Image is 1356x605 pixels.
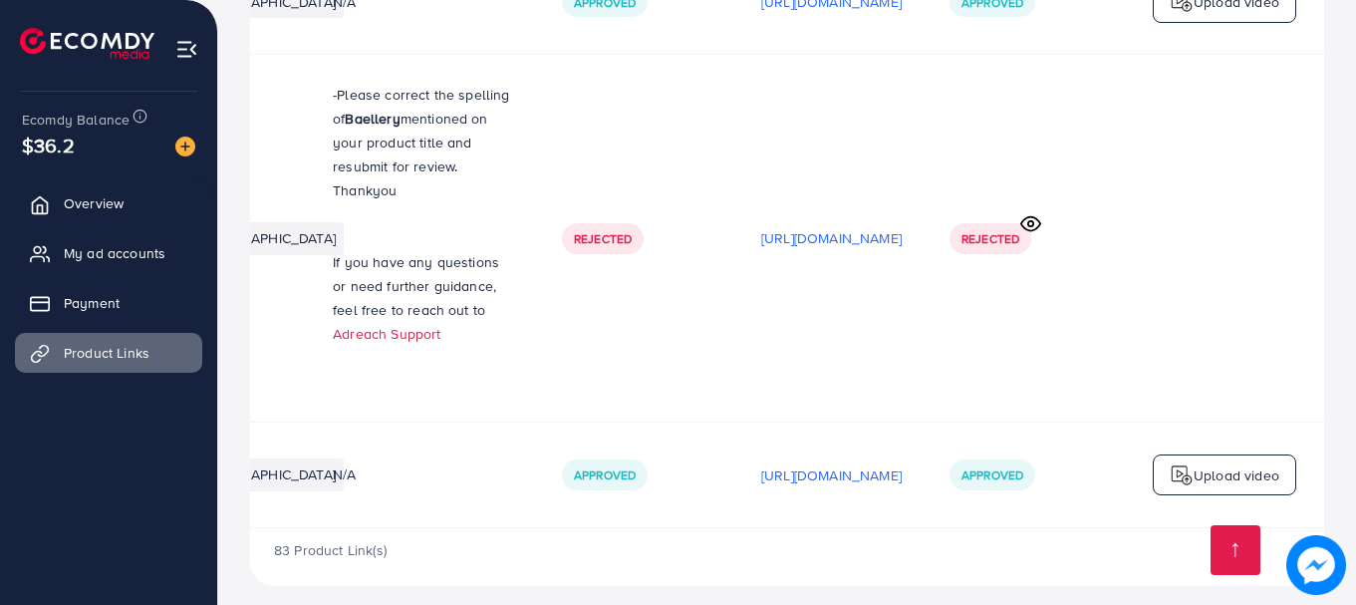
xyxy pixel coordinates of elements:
[761,463,902,487] p: [URL][DOMAIN_NAME]
[1170,463,1194,487] img: logo
[15,333,202,373] a: Product Links
[333,324,440,344] a: Adreach Support
[15,233,202,273] a: My ad accounts
[175,38,198,61] img: menu
[22,131,75,159] span: $36.2
[64,343,149,363] span: Product Links
[961,230,1019,247] span: Rejected
[15,183,202,223] a: Overview
[191,458,344,490] li: [GEOGRAPHIC_DATA]
[64,243,165,263] span: My ad accounts
[20,28,154,59] img: logo
[64,193,124,213] span: Overview
[274,540,387,560] span: 83 Product Link(s)
[961,466,1023,483] span: Approved
[333,252,499,320] span: If you have any questions or need further guidance, feel free to reach out to
[191,222,344,254] li: [GEOGRAPHIC_DATA]
[345,109,400,129] strong: Baellery
[574,466,636,483] span: Approved
[333,83,514,202] p: -Please correct the spelling of mentioned on your product title and resubmit for review. Thankyou
[333,464,356,484] span: N/A
[175,137,195,156] img: image
[1286,535,1346,595] img: image
[1194,463,1279,487] p: Upload video
[761,226,902,250] p: [URL][DOMAIN_NAME]
[64,293,120,313] span: Payment
[574,230,632,247] span: Rejected
[15,283,202,323] a: Payment
[22,110,130,130] span: Ecomdy Balance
